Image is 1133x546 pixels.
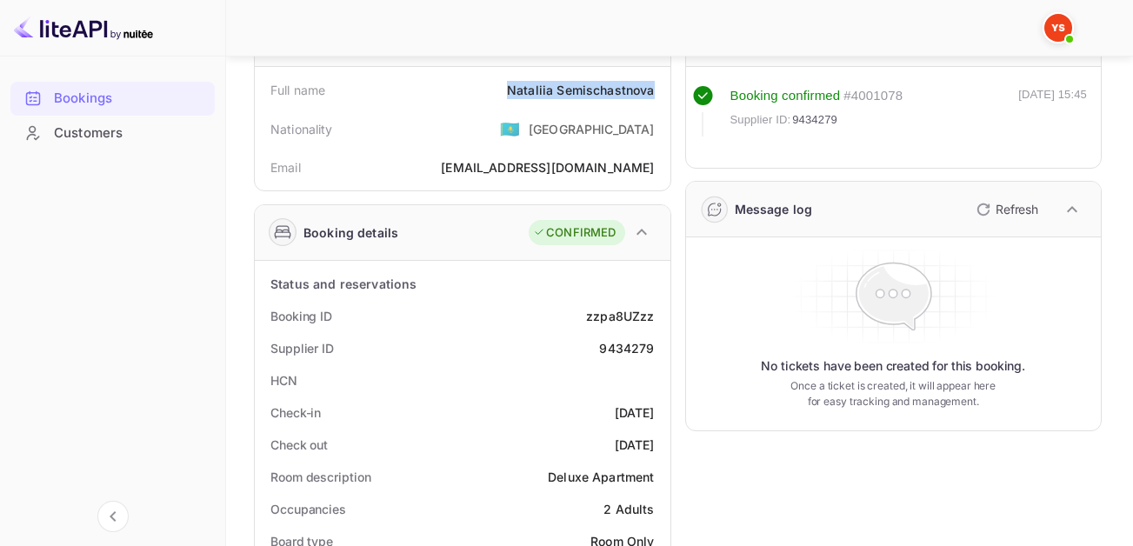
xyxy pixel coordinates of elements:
div: Email [270,158,301,176]
div: Message log [735,200,813,218]
p: No tickets have been created for this booking. [761,357,1025,375]
span: 9434279 [792,111,837,129]
div: [DATE] [615,436,655,454]
div: [EMAIL_ADDRESS][DOMAIN_NAME] [441,158,654,176]
div: Deluxe Apartment [548,468,654,486]
button: Refresh [966,196,1045,223]
div: 9434279 [599,339,654,357]
div: Supplier ID [270,339,334,357]
div: [GEOGRAPHIC_DATA] [529,120,655,138]
div: [DATE] 15:45 [1018,86,1087,136]
div: Booking confirmed [730,86,841,106]
div: [DATE] [615,403,655,422]
span: United States [500,113,520,144]
div: Room description [270,468,370,486]
div: HCN [270,371,297,390]
a: Customers [10,117,215,149]
div: Customers [54,123,206,143]
button: Collapse navigation [97,501,129,532]
div: 2 Adults [603,500,654,518]
img: LiteAPI logo [14,14,153,42]
div: Customers [10,117,215,150]
div: Nataliia Semischastnova [507,81,654,99]
div: Booking details [303,223,398,242]
div: CONFIRMED [533,224,616,242]
p: Once a ticket is created, it will appear here for easy tracking and management. [783,378,1003,409]
img: Yandex Support [1044,14,1072,42]
div: Occupancies [270,500,346,518]
p: Refresh [996,200,1038,218]
div: Nationality [270,120,333,138]
a: Bookings [10,82,215,114]
div: Check-in [270,403,321,422]
div: Bookings [10,82,215,116]
div: zzpa8UZzz [586,307,654,325]
div: Check out [270,436,328,454]
div: Booking ID [270,307,332,325]
div: Status and reservations [270,275,417,293]
div: # 4001078 [843,86,903,106]
div: Bookings [54,89,206,109]
div: Full name [270,81,325,99]
span: Supplier ID: [730,111,791,129]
